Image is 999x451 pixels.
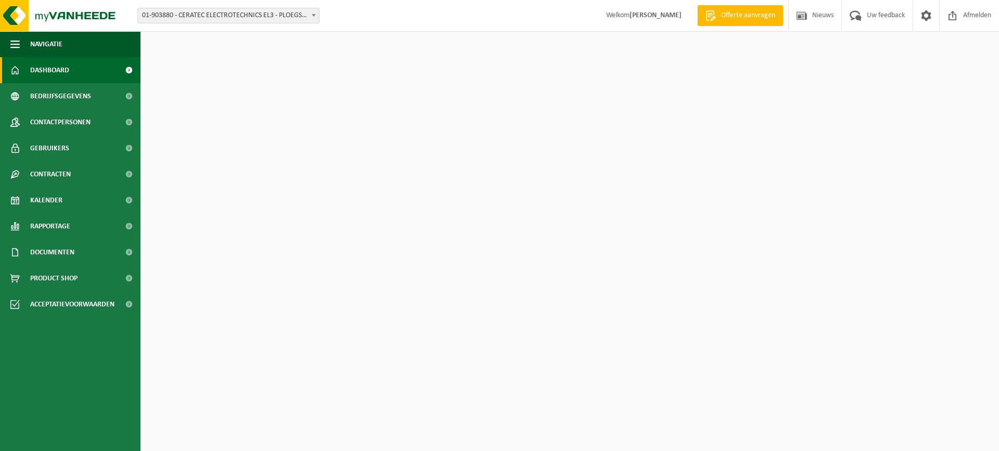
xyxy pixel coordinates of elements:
[719,10,778,21] span: Offerte aanvragen
[137,8,319,23] span: 01-903880 - CERATEC ELECTROTECHNICS EL3 - PLOEGSTEERT
[30,291,114,317] span: Acceptatievoorwaarden
[630,11,682,19] strong: [PERSON_NAME]
[30,161,71,187] span: Contracten
[30,31,62,57] span: Navigatie
[30,109,91,135] span: Contactpersonen
[30,265,78,291] span: Product Shop
[30,57,69,83] span: Dashboard
[30,83,91,109] span: Bedrijfsgegevens
[697,5,783,26] a: Offerte aanvragen
[30,213,70,239] span: Rapportage
[30,135,69,161] span: Gebruikers
[30,187,62,213] span: Kalender
[138,8,319,23] span: 01-903880 - CERATEC ELECTROTECHNICS EL3 - PLOEGSTEERT
[30,239,74,265] span: Documenten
